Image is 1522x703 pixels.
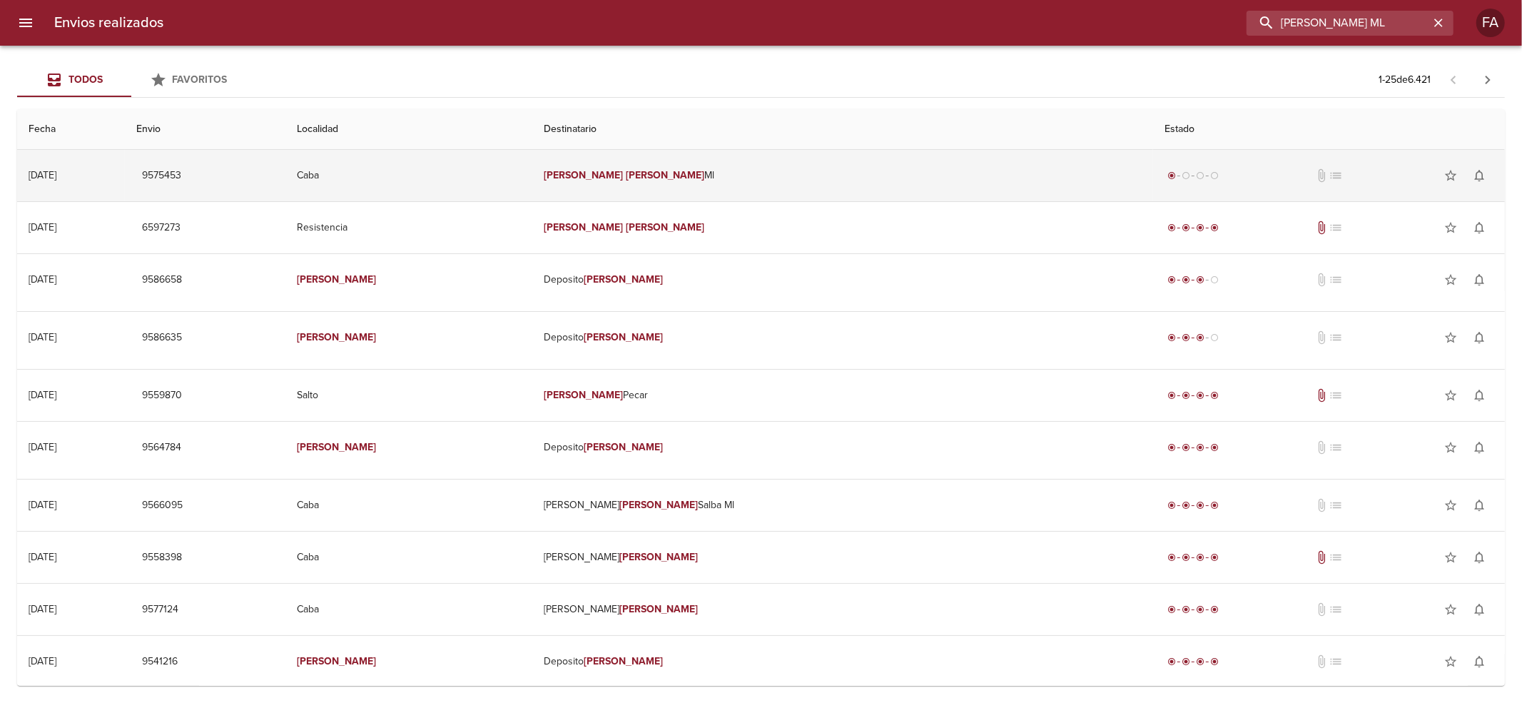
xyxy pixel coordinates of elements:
[1465,491,1493,520] button: Activar notificaciones
[1210,553,1219,562] span: radio_button_checked
[142,167,181,185] span: 9575453
[173,74,228,86] span: Favoritos
[1167,275,1176,284] span: radio_button_checked
[1182,275,1190,284] span: radio_button_checked
[1314,654,1329,669] span: No tiene documentos adjuntos
[1314,498,1329,512] span: No tiene documentos adjuntos
[136,325,188,351] button: 9586635
[1165,440,1222,455] div: Entregado
[1472,654,1486,669] span: notifications_none
[626,221,705,233] em: [PERSON_NAME]
[1472,388,1486,403] span: notifications_none
[1210,501,1219,510] span: radio_button_checked
[285,202,532,253] td: Resistencia
[1444,330,1458,345] span: star_border
[1444,602,1458,617] span: star_border
[1444,654,1458,669] span: star_border
[1444,550,1458,565] span: star_border
[1314,273,1329,287] span: No tiene documentos adjuntos
[1314,550,1329,565] span: Tiene documentos adjuntos
[29,603,56,615] div: [DATE]
[1444,273,1458,287] span: star_border
[136,435,187,461] button: 9564784
[1314,388,1329,403] span: Tiene documentos adjuntos
[1436,595,1465,624] button: Agregar a favoritos
[1329,221,1343,235] span: No tiene pedido asociado
[1196,605,1204,614] span: radio_button_checked
[1167,501,1176,510] span: radio_button_checked
[1182,657,1190,666] span: radio_button_checked
[1329,440,1343,455] span: No tiene pedido asociado
[29,499,56,511] div: [DATE]
[1210,605,1219,614] span: radio_button_checked
[1465,323,1493,352] button: Activar notificaciones
[1329,168,1343,183] span: No tiene pedido asociado
[142,497,183,515] span: 9566095
[54,11,163,34] h6: Envios realizados
[1165,498,1222,512] div: Entregado
[1444,498,1458,512] span: star_border
[29,551,56,563] div: [DATE]
[285,370,532,421] td: Salto
[1182,605,1190,614] span: radio_button_checked
[1165,388,1222,403] div: Entregado
[1329,273,1343,287] span: No tiene pedido asociado
[1436,265,1465,294] button: Agregar a favoritos
[142,387,182,405] span: 9559870
[1210,443,1219,452] span: radio_button_checked
[1196,223,1204,232] span: radio_button_checked
[626,169,705,181] em: [PERSON_NAME]
[1472,273,1486,287] span: notifications_none
[1472,440,1486,455] span: notifications_none
[285,109,532,150] th: Localidad
[1196,553,1204,562] span: radio_button_checked
[1196,333,1204,342] span: radio_button_checked
[136,649,183,675] button: 9541216
[142,329,182,347] span: 9586635
[142,271,182,289] span: 9586658
[1182,501,1190,510] span: radio_button_checked
[1436,491,1465,520] button: Agregar a favoritos
[1444,221,1458,235] span: star_border
[142,601,178,619] span: 9577124
[1182,223,1190,232] span: radio_button_checked
[532,109,1153,150] th: Destinatario
[1379,73,1431,87] p: 1 - 25 de 6.421
[142,439,181,457] span: 9564784
[1472,221,1486,235] span: notifications_none
[1182,553,1190,562] span: radio_button_checked
[1465,213,1493,242] button: Activar notificaciones
[1472,168,1486,183] span: notifications_none
[1165,168,1222,183] div: Generado
[29,273,56,285] div: [DATE]
[17,109,125,150] th: Fecha
[285,480,532,531] td: Caba
[1196,657,1204,666] span: radio_button_checked
[1465,647,1493,676] button: Activar notificaciones
[1182,171,1190,180] span: radio_button_unchecked
[544,221,623,233] em: [PERSON_NAME]
[285,532,532,583] td: Caba
[1436,433,1465,462] button: Agregar a favoritos
[29,331,56,343] div: [DATE]
[1329,654,1343,669] span: No tiene pedido asociado
[1210,657,1219,666] span: radio_button_checked
[532,370,1153,421] td: Pecar
[544,389,623,401] em: [PERSON_NAME]
[1444,168,1458,183] span: star_border
[1210,391,1219,400] span: radio_button_checked
[1436,543,1465,572] button: Agregar a favoritos
[584,331,663,343] em: [PERSON_NAME]
[285,150,532,201] td: Caba
[1465,265,1493,294] button: Activar notificaciones
[1167,223,1176,232] span: radio_button_checked
[1314,440,1329,455] span: No tiene documentos adjuntos
[1196,443,1204,452] span: radio_button_checked
[1436,381,1465,410] button: Agregar a favoritos
[1165,550,1222,565] div: Entregado
[17,63,245,97] div: Tabs Envios
[1167,553,1176,562] span: radio_button_checked
[1165,602,1222,617] div: Entregado
[1167,443,1176,452] span: radio_button_checked
[9,6,43,40] button: menu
